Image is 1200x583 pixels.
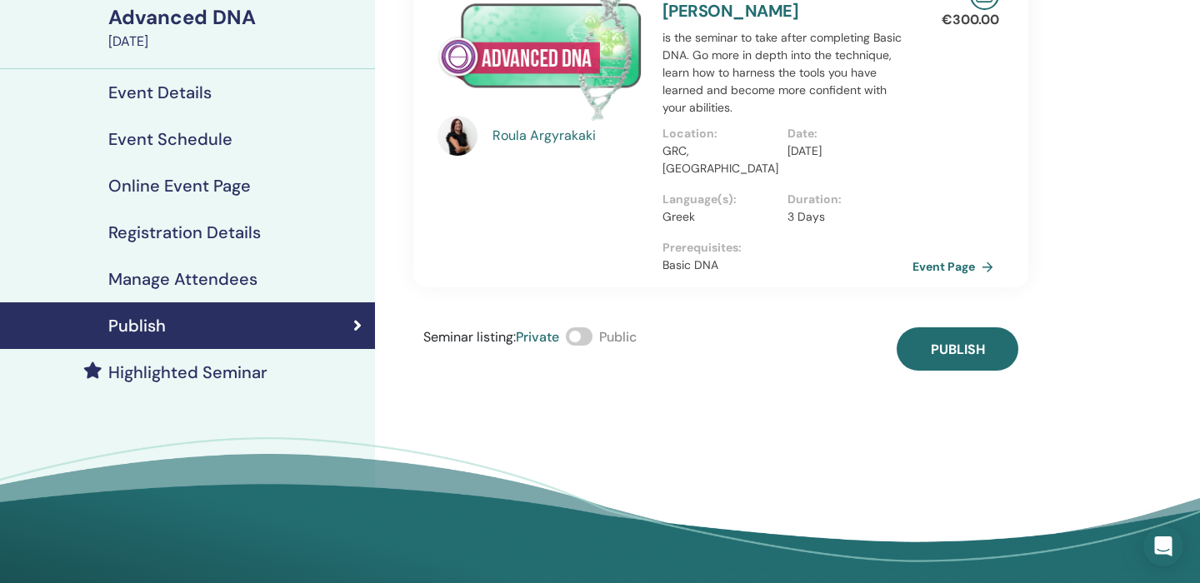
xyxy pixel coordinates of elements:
[492,126,647,146] a: Roula Argyrakaki
[1143,526,1183,566] div: Open Intercom Messenger
[931,341,985,358] span: Publish
[108,222,261,242] h4: Registration Details
[516,328,559,346] span: Private
[108,3,365,32] div: Advanced DNA
[897,327,1018,371] button: Publish
[662,29,912,117] p: is the seminar to take after completing Basic DNA. Go more in depth into the technique, learn how...
[108,316,166,336] h4: Publish
[787,125,902,142] p: Date :
[108,176,251,196] h4: Online Event Page
[662,125,777,142] p: Location :
[942,10,999,30] p: € 300.00
[108,269,257,289] h4: Manage Attendees
[98,3,375,52] a: Advanced DNA[DATE]
[787,142,902,160] p: [DATE]
[662,142,777,177] p: GRC, [GEOGRAPHIC_DATA]
[437,116,477,156] img: default.jpg
[108,82,212,102] h4: Event Details
[108,129,232,149] h4: Event Schedule
[423,328,516,346] span: Seminar listing :
[662,208,777,226] p: Greek
[108,32,365,52] div: [DATE]
[599,328,637,346] span: Public
[787,208,902,226] p: 3 Days
[662,257,912,274] p: Basic DNA
[787,191,902,208] p: Duration :
[662,191,777,208] p: Language(s) :
[662,239,912,257] p: Prerequisites :
[108,362,267,382] h4: Highlighted Seminar
[912,254,1000,279] a: Event Page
